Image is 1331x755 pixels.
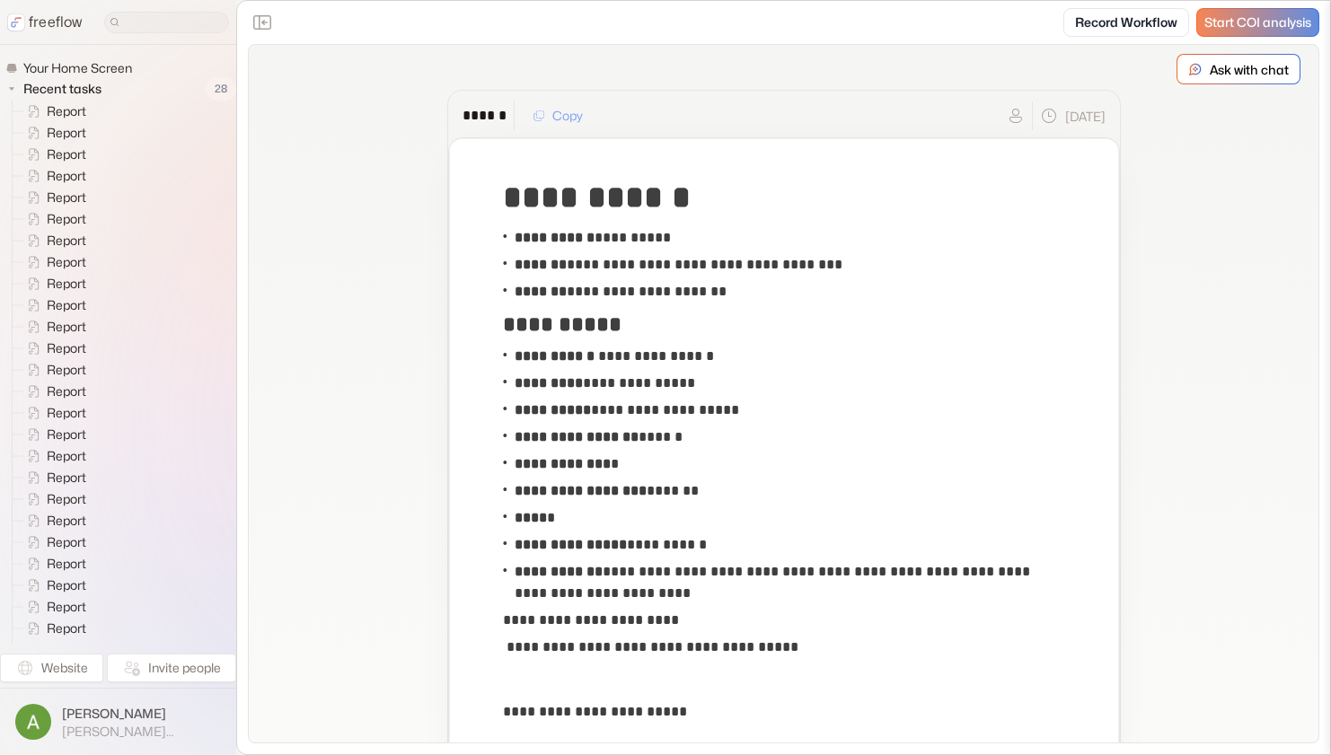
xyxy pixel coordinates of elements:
[13,230,93,251] a: Report
[43,189,92,206] span: Report
[13,359,93,381] a: Report
[1065,107,1106,126] p: [DATE]
[43,145,92,163] span: Report
[13,510,93,531] a: Report
[43,167,92,185] span: Report
[43,124,92,142] span: Report
[43,641,92,659] span: Report
[43,533,92,551] span: Report
[43,404,92,422] span: Report
[13,553,93,575] a: Report
[43,490,92,508] span: Report
[13,596,93,618] a: Report
[13,639,93,661] a: Report
[43,512,92,530] span: Report
[1204,15,1311,31] span: Start COI analysis
[13,445,93,467] a: Report
[15,704,51,740] img: profile
[13,531,93,553] a: Report
[206,77,236,101] span: 28
[43,619,92,637] span: Report
[13,488,93,510] a: Report
[13,165,93,187] a: Report
[43,447,92,465] span: Report
[43,339,92,357] span: Report
[107,654,236,682] button: Invite people
[62,724,221,740] span: [PERSON_NAME][EMAIL_ADDRESS]
[43,469,92,487] span: Report
[43,210,92,228] span: Report
[13,101,93,122] a: Report
[13,208,93,230] a: Report
[13,316,93,338] a: Report
[43,102,92,120] span: Report
[20,59,137,77] span: Your Home Screen
[522,101,594,130] button: Copy
[43,232,92,250] span: Report
[29,12,83,33] p: freeflow
[7,12,83,33] a: freeflow
[1196,8,1319,37] a: Start COI analysis
[13,575,93,596] a: Report
[13,467,93,488] a: Report
[1210,60,1289,79] p: Ask with chat
[11,699,225,744] button: [PERSON_NAME][PERSON_NAME][EMAIL_ADDRESS]
[20,80,107,98] span: Recent tasks
[13,122,93,144] a: Report
[13,381,93,402] a: Report
[13,402,93,424] a: Report
[13,294,93,316] a: Report
[43,426,92,443] span: Report
[43,555,92,573] span: Report
[43,382,92,400] span: Report
[13,618,93,639] a: Report
[1063,8,1189,37] a: Record Workflow
[43,598,92,616] span: Report
[43,361,92,379] span: Report
[13,251,93,273] a: Report
[13,424,93,445] a: Report
[43,318,92,336] span: Report
[5,78,109,100] button: Recent tasks
[43,296,92,314] span: Report
[13,338,93,359] a: Report
[43,576,92,594] span: Report
[43,253,92,271] span: Report
[13,273,93,294] a: Report
[43,275,92,293] span: Report
[5,59,139,77] a: Your Home Screen
[13,187,93,208] a: Report
[248,8,277,37] button: Close the sidebar
[62,705,221,723] span: [PERSON_NAME]
[13,144,93,165] a: Report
